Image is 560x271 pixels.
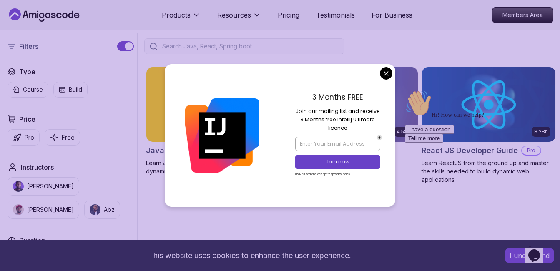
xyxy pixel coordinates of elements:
img: React JS Developer Guide card [422,67,555,142]
button: instructor img[PERSON_NAME] [8,177,79,196]
img: Javascript for Beginners card [146,67,280,142]
input: Search Java, React, Spring boot ... [161,42,339,50]
p: Members Area [492,8,553,23]
h2: Price [19,114,35,124]
a: React JS Developer Guide card8.28hReact JS Developer GuideProLearn ReactJS from the ground up and... [422,67,556,184]
button: Build [53,82,88,98]
button: Free [45,129,80,146]
p: Resources [217,10,251,20]
div: This website uses cookies to enhance the user experience. [6,246,493,265]
img: :wave: [3,3,30,30]
button: instructor imgAbz [84,201,120,219]
h2: Type [19,67,35,77]
button: Pro [8,129,40,146]
p: Course [23,85,43,94]
div: 👋Hi! How can we help?I have a questionTell me more [3,3,153,56]
p: Products [162,10,191,20]
button: Accept cookies [505,248,554,263]
a: Members Area [492,7,553,23]
a: Pricing [278,10,299,20]
iframe: chat widget [525,238,552,263]
p: Pro [25,133,34,142]
img: instructor img [13,181,24,192]
a: Javascript for Beginners card2.05hJavascript for BeginnersLearn JavaScript essentials for creatin... [146,67,280,176]
button: Products [162,10,201,27]
p: Free [62,133,75,142]
h2: Instructors [21,162,54,172]
img: instructor img [13,204,24,215]
p: Filters [19,41,38,51]
button: Resources [217,10,261,27]
h2: Duration [19,236,45,246]
p: 4.58h [397,128,410,135]
p: Learn JavaScript essentials for creating dynamic, interactive web applications [146,159,280,176]
a: For Business [372,10,412,20]
p: [PERSON_NAME] [27,182,74,191]
a: Testimonials [316,10,355,20]
button: Course [8,82,48,98]
button: instructor img[PERSON_NAME] [8,201,79,219]
img: instructor img [90,204,100,215]
p: Abz [104,206,115,214]
span: Hi! How can we help? [3,25,83,31]
iframe: chat widget [402,87,552,233]
h2: Javascript for Beginners [146,145,238,156]
button: Tell me more [3,47,42,56]
p: Build [69,85,82,94]
p: [PERSON_NAME] [27,206,74,214]
button: I have a question [3,38,53,47]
